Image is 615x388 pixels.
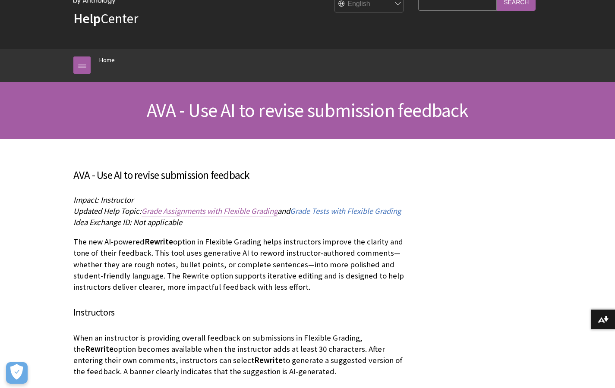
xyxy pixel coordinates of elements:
[278,206,290,216] span: and
[145,237,173,247] span: Rewrite
[73,305,414,319] h4: Instructors
[142,206,278,216] span: Grade Assignments with Flexible Grading
[290,206,401,216] a: Grade Tests with Flexible Grading
[254,355,283,365] span: Rewrite
[73,167,414,184] h3: AVA - Use AI to revise submission feedback
[73,206,142,216] span: Updated Help Topic:
[73,10,101,27] strong: Help
[85,344,114,354] span: Rewrite
[147,98,468,122] span: AVA - Use AI to revise submission feedback
[6,362,28,384] button: Open Preferences
[73,10,138,27] a: HelpCenter
[73,195,133,205] span: Impact: Instructor
[142,206,278,216] a: Grade Assignments with Flexible Grading
[73,332,414,378] p: When an instructor is providing overall feedback on submissions in Flexible Grading, the option b...
[73,236,414,293] p: The new AI-powered option in Flexible Grading helps instructors improve the clarity and tone of t...
[290,206,401,216] span: Grade Tests with Flexible Grading
[73,217,182,227] span: Idea Exchange ID: Not applicable
[99,55,115,66] a: Home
